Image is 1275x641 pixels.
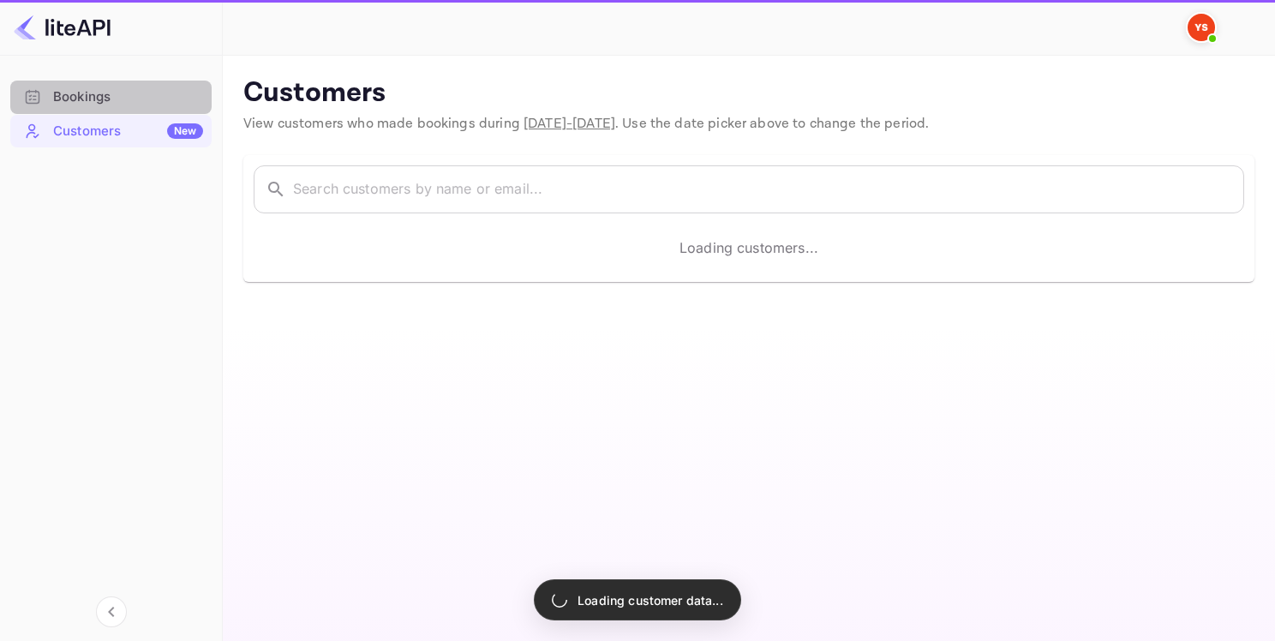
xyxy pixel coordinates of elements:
[243,76,1254,111] p: Customers
[14,14,111,41] img: LiteAPI logo
[524,115,615,133] span: [DATE] - [DATE]
[10,115,212,147] a: CustomersNew
[53,122,203,141] div: Customers
[10,81,212,112] a: Bookings
[293,165,1244,213] input: Search customers by name or email...
[96,596,127,627] button: Collapse navigation
[679,237,818,258] p: Loading customers...
[578,591,723,609] p: Loading customer data...
[243,115,929,133] span: View customers who made bookings during . Use the date picker above to change the period.
[167,123,203,139] div: New
[10,115,212,148] div: CustomersNew
[1188,14,1215,41] img: Yandex Support
[10,81,212,114] div: Bookings
[53,87,203,107] div: Bookings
